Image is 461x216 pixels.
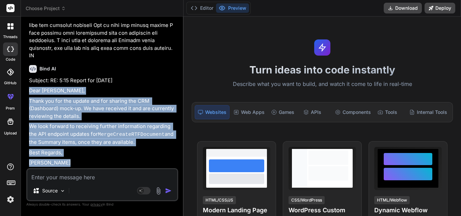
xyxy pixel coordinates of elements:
h6: Bind AI [39,65,56,72]
div: APIs [301,105,331,119]
img: settings [5,194,16,205]
label: Upload [4,130,17,136]
code: MergeCreateRTFDocument [98,132,165,137]
label: threads [3,34,18,40]
p: Describe what you want to build, and watch it come to life in real-time [188,80,457,89]
p: Best Regards, [29,149,177,157]
img: icon [165,187,172,194]
button: Editor [188,3,216,13]
div: HTML/CSS/JS [203,196,236,204]
p: [PERSON_NAME] [29,159,177,167]
p: Subject: RE: 5:15 Report for [DATE] [29,77,177,85]
button: Preview [216,3,249,13]
div: HTML/Webflow [374,196,410,204]
p: Source [42,187,58,194]
button: Download [384,3,422,13]
img: attachment [155,187,162,195]
div: Websites [195,105,229,119]
p: Dear [PERSON_NAME], [29,87,177,95]
div: Tools [375,105,405,119]
label: GitHub [4,80,17,86]
span: Choose Project [26,5,66,12]
div: Games [269,105,299,119]
div: Web Apps [231,105,267,119]
div: Components [332,105,374,119]
label: code [6,57,15,62]
div: CSS/WordPress [289,196,325,204]
div: Internal Tools [407,105,450,119]
p: Thank you for the update and for sharing the CRM (Dashboard) mock-up. We have received it and are... [29,97,177,120]
button: Deploy [425,3,455,13]
span: privacy [90,202,103,206]
img: Pick Models [60,188,65,194]
label: prem [6,105,15,111]
h4: Modern Landing Page [203,206,270,215]
p: We look forward to receiving further information regarding the API endpoint updates for and the S... [29,123,177,146]
p: Always double-check its answers. Your in Bind [26,201,178,208]
h1: Turn ideas into code instantly [188,64,457,76]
